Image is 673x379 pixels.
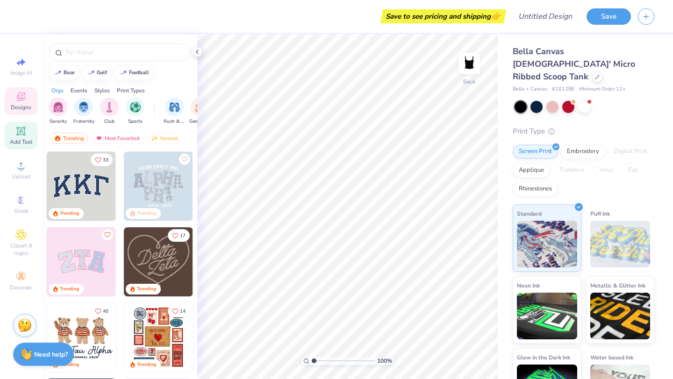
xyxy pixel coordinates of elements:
[100,98,119,125] button: filter button
[11,104,31,111] span: Designs
[553,163,590,177] div: Transfers
[137,210,156,217] div: Trending
[561,145,605,159] div: Embroidery
[491,10,501,21] span: 👉
[47,152,116,221] img: 3b9aba4f-e317-4aa7-a679-c95a879539bd
[91,133,144,144] div: Most Favorited
[53,102,64,112] img: Sorority Image
[189,98,211,125] div: filter for Game Day
[552,85,574,93] span: # 1012BE
[49,66,79,80] button: bear
[593,163,619,177] div: Vinyl
[115,303,185,372] img: d12c9beb-9502-45c7-ae94-40b97fdd6040
[513,85,547,93] span: Bella + Canvas
[513,163,550,177] div: Applique
[513,145,558,159] div: Screen Print
[180,233,186,238] span: 17
[168,229,190,242] button: Like
[137,361,156,368] div: Trending
[104,102,115,112] img: Club Image
[164,98,185,125] button: filter button
[54,70,62,76] img: trend_line.gif
[517,352,570,362] span: Glow in the Dark Ink
[124,303,193,372] img: 6de2c09e-6ade-4b04-8ea6-6dac27e4729e
[49,98,67,125] button: filter button
[587,8,631,25] button: Save
[5,242,37,257] span: Clipart & logos
[10,284,32,291] span: Decorate
[103,158,108,162] span: 33
[64,48,184,57] input: Try "Alpha"
[73,98,94,125] button: filter button
[513,182,558,196] div: Rhinestones
[579,85,626,93] span: Minimum Order: 12 +
[71,86,87,95] div: Events
[102,229,113,240] button: Like
[124,152,193,221] img: 5a4b4175-9e88-49c8-8a23-26d96782ddc6
[91,154,113,166] button: Like
[463,77,475,86] div: Back
[34,350,68,359] strong: Need help?
[120,70,127,76] img: trend_line.gif
[590,209,610,218] span: Puff Ink
[460,54,479,73] img: Back
[608,145,653,159] div: Digital Print
[517,209,542,218] span: Standard
[164,118,185,125] span: Rush & Bid
[168,305,190,317] button: Like
[73,98,94,125] div: filter for Fraternity
[126,98,144,125] button: filter button
[164,98,185,125] div: filter for Rush & Bid
[60,210,79,217] div: Trending
[50,133,88,144] div: Trending
[590,293,651,339] img: Metallic & Glitter Ink
[73,118,94,125] span: Fraternity
[137,286,156,293] div: Trending
[124,227,193,296] img: 12710c6a-dcc0-49ce-8688-7fe8d5f96fe2
[193,152,262,221] img: a3f22b06-4ee5-423c-930f-667ff9442f68
[189,118,211,125] span: Game Day
[10,138,32,146] span: Add Text
[147,133,182,144] div: Newest
[51,86,64,95] div: Orgs
[64,70,75,75] div: bear
[622,163,644,177] div: Foil
[193,303,262,372] img: b0e5e834-c177-467b-9309-b33acdc40f03
[517,281,540,290] span: Neon Ink
[195,102,206,112] img: Game Day Image
[115,227,185,296] img: 5ee11766-d822-42f5-ad4e-763472bf8dcf
[115,152,185,221] img: edfb13fc-0e43-44eb-bea2-bf7fc0dd67f9
[590,352,633,362] span: Water based Ink
[117,86,145,95] div: Print Types
[130,102,141,112] img: Sports Image
[91,305,113,317] button: Like
[151,135,158,141] img: Newest.gif
[511,7,580,26] input: Untitled Design
[82,66,111,80] button: golf
[517,221,577,267] img: Standard
[513,46,635,82] span: Bella Canvas [DEMOGRAPHIC_DATA]' Micro Ribbed Scoop Tank
[49,98,67,125] div: filter for Sorority
[47,303,116,372] img: a3be6b59-b000-4a72-aad0-0c575b892a6b
[193,227,262,296] img: ead2b24a-117b-4488-9b34-c08fd5176a7b
[12,173,30,180] span: Upload
[189,98,211,125] button: filter button
[10,69,32,77] span: Image AI
[513,126,654,137] div: Print Type
[103,309,108,314] span: 40
[79,102,89,112] img: Fraternity Image
[517,293,577,339] img: Neon Ink
[60,286,79,293] div: Trending
[590,221,651,267] img: Puff Ink
[54,135,61,141] img: trending.gif
[180,309,186,314] span: 14
[590,281,645,290] span: Metallic & Glitter Ink
[14,207,29,215] span: Greek
[95,135,103,141] img: most_fav.gif
[126,98,144,125] div: filter for Sports
[128,118,143,125] span: Sports
[115,66,153,80] button: football
[169,102,180,112] img: Rush & Bid Image
[179,154,190,165] button: Like
[377,357,392,365] span: 100 %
